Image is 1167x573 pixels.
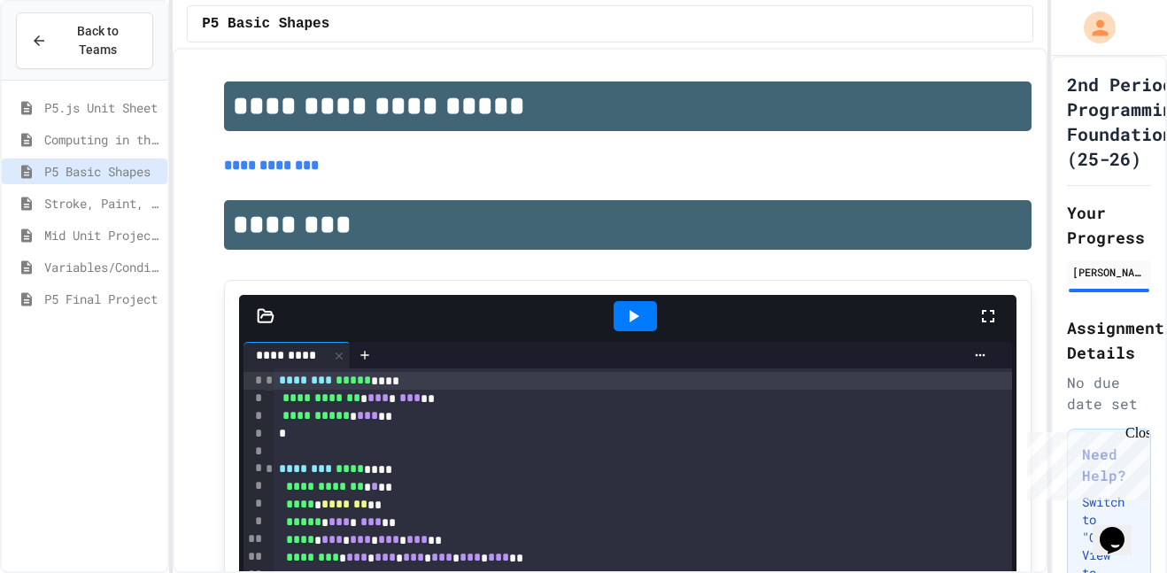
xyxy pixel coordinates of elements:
[16,12,153,69] button: Back to Teams
[44,226,160,244] span: Mid Unit Project: Creature Art
[58,22,138,59] span: Back to Teams
[1067,315,1151,365] h2: Assignment Details
[202,13,329,35] span: P5 Basic Shapes
[1093,502,1149,555] iframe: chat widget
[44,98,160,117] span: P5.js Unit Sheet
[1072,264,1146,280] div: [PERSON_NAME]
[44,258,160,276] span: Variables/Conditionals/Animation
[7,7,122,112] div: Chat with us now!Close
[44,162,160,181] span: P5 Basic Shapes
[44,130,160,149] span: Computing in the Arts
[44,194,160,213] span: Stroke, Paint, Transparency
[1020,425,1149,500] iframe: chat widget
[1065,7,1120,48] div: My Account
[1067,200,1151,250] h2: Your Progress
[1067,372,1151,414] div: No due date set
[44,290,160,308] span: P5 Final Project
